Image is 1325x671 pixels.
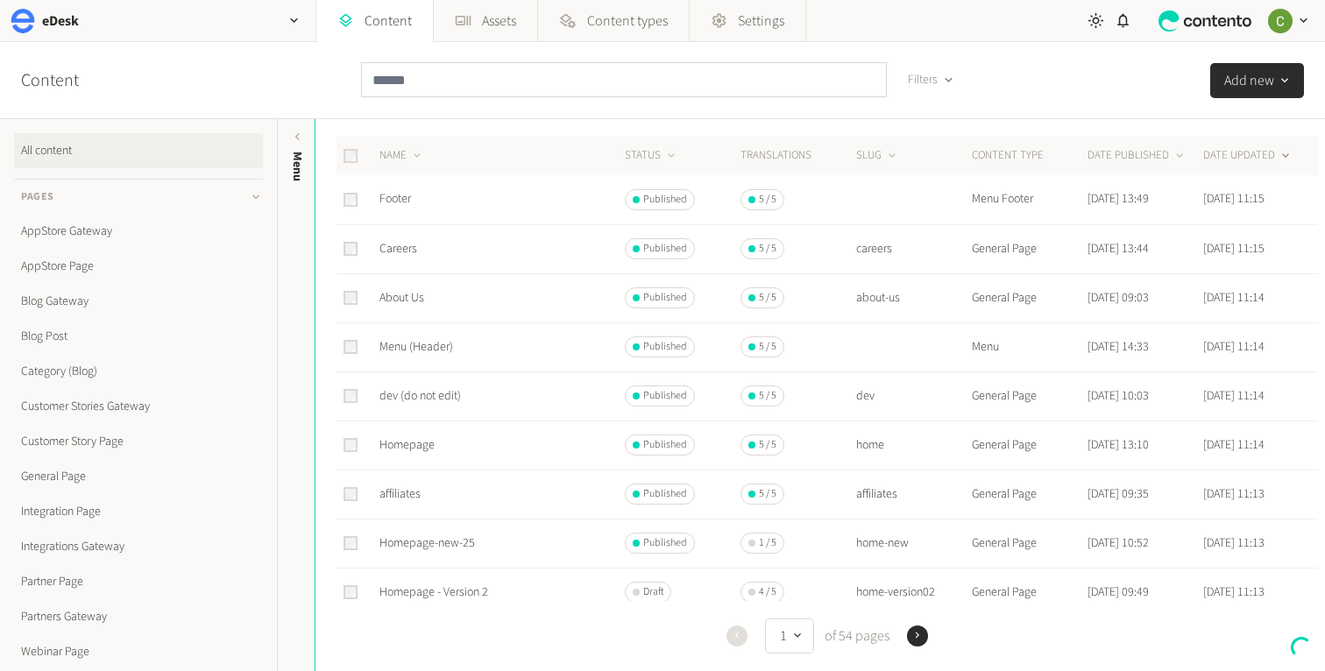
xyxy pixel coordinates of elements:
time: [DATE] 11:15 [1203,190,1265,208]
td: General Page [971,519,1087,568]
button: SLUG [856,147,899,165]
time: [DATE] 09:35 [1088,485,1149,503]
time: [DATE] 11:14 [1203,338,1265,356]
span: Menu [288,152,307,181]
time: [DATE] 13:49 [1088,190,1149,208]
td: dev [855,371,971,420]
button: Add new [1210,63,1304,98]
span: Published [643,437,687,453]
span: 5 / 5 [759,486,776,502]
time: [DATE] 13:10 [1088,436,1149,454]
time: [DATE] 09:03 [1088,289,1149,307]
span: Pages [21,189,54,205]
time: [DATE] 10:52 [1088,534,1149,552]
img: eDesk [11,9,35,33]
a: Integration Page [14,494,263,529]
a: Integrations Gateway [14,529,263,564]
span: 5 / 5 [759,339,776,355]
td: Menu [971,322,1087,371]
a: affiliates [379,485,421,503]
time: [DATE] 09:49 [1088,583,1149,601]
button: 1 [765,618,814,653]
span: of 54 pages [821,625,889,646]
td: General Page [971,224,1087,273]
time: [DATE] 11:14 [1203,387,1265,405]
span: 5 / 5 [759,290,776,306]
time: [DATE] 11:15 [1203,240,1265,258]
td: home-new [855,519,971,568]
a: Homepage - Version 2 [379,583,488,601]
span: Filters [908,71,938,89]
time: [DATE] 11:13 [1203,485,1265,503]
button: DATE UPDATED [1203,147,1293,165]
td: General Page [971,420,1087,470]
th: CONTENT TYPE [971,137,1087,175]
button: STATUS [625,147,678,165]
span: 4 / 5 [759,584,776,600]
time: [DATE] 11:14 [1203,436,1265,454]
button: DATE PUBLISHED [1088,147,1187,165]
a: dev (do not edit) [379,387,461,405]
a: Category (Blog) [14,354,263,389]
a: AppStore Gateway [14,214,263,249]
span: Published [643,339,687,355]
td: home-version02 [855,568,971,617]
span: 5 / 5 [759,241,776,257]
a: Homepage [379,436,435,454]
td: about-us [855,273,971,322]
a: AppStore Page [14,249,263,284]
a: Menu (Header) [379,338,453,356]
a: Blog Post [14,319,263,354]
span: 5 / 5 [759,388,776,404]
span: Published [643,241,687,257]
th: Translations [740,137,855,175]
time: [DATE] 14:33 [1088,338,1149,356]
td: General Page [971,273,1087,322]
a: Partners Gateway [14,599,263,634]
a: Webinar Page [14,634,263,669]
span: Published [643,486,687,502]
span: Draft [643,584,663,600]
td: General Page [971,568,1087,617]
span: 1 / 5 [759,535,776,551]
a: Customer Stories Gateway [14,389,263,424]
td: General Page [971,371,1087,420]
td: affiliates [855,470,971,519]
a: About Us [379,289,424,307]
time: [DATE] 10:03 [1088,387,1149,405]
time: [DATE] 11:13 [1203,534,1265,552]
a: Careers [379,240,417,258]
img: Chloe Ryan [1268,9,1293,33]
a: Customer Story Page [14,424,263,459]
span: Published [643,192,687,208]
a: All content [14,133,263,168]
h2: eDesk [42,11,79,32]
td: home [855,420,971,470]
h2: Content [21,67,119,94]
button: Filters [894,62,968,97]
span: Content types [587,11,668,32]
span: Settings [738,11,784,32]
a: Footer [379,190,411,208]
time: [DATE] 13:44 [1088,240,1149,258]
span: 5 / 5 [759,437,776,453]
span: Published [643,535,687,551]
a: Blog Gateway [14,284,263,319]
span: Published [643,388,687,404]
time: [DATE] 11:13 [1203,583,1265,601]
a: Partner Page [14,564,263,599]
td: General Page [971,470,1087,519]
td: careers [855,224,971,273]
a: Homepage-new-25 [379,534,475,552]
a: General Page [14,459,263,494]
time: [DATE] 11:14 [1203,289,1265,307]
span: Published [643,290,687,306]
td: Menu Footer [971,175,1087,224]
button: NAME [379,147,424,165]
span: 5 / 5 [759,192,776,208]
